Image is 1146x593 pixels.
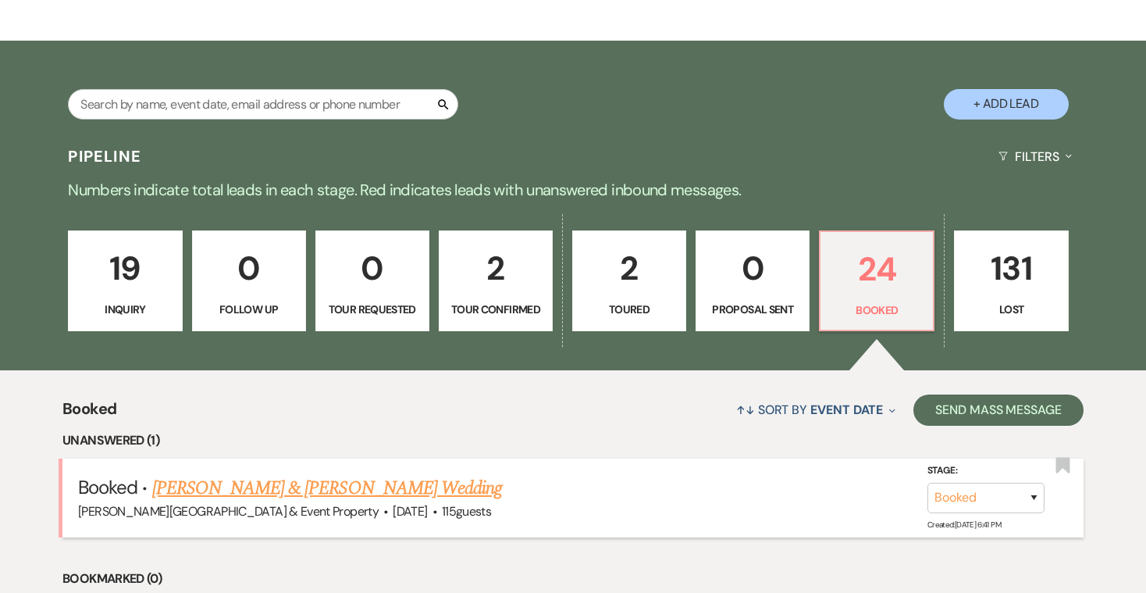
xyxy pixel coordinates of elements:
a: 19Inquiry [68,230,182,332]
button: + Add Lead [944,89,1069,120]
span: Event Date [810,402,883,418]
p: Booked [830,302,924,319]
p: 2 [582,242,676,295]
button: Send Mass Message [913,395,1084,426]
li: Unanswered (1) [62,430,1084,451]
span: Booked [62,397,116,430]
p: Inquiry [78,301,172,318]
p: 0 [202,242,296,295]
a: 0Follow Up [192,230,306,332]
input: Search by name, event date, email address or phone number [68,89,458,120]
a: [PERSON_NAME] & [PERSON_NAME] Wedding [152,474,502,502]
span: [DATE] [393,503,427,520]
p: Tour Requested [326,301,419,318]
a: 24Booked [819,230,934,332]
a: 131Lost [954,230,1068,332]
p: Follow Up [202,301,296,318]
p: Lost [964,301,1058,318]
p: 131 [964,242,1058,295]
span: [PERSON_NAME][GEOGRAPHIC_DATA] & Event Property [78,503,379,520]
p: Tour Confirmed [449,301,543,318]
a: 2Toured [572,230,686,332]
a: 0Tour Requested [315,230,429,332]
p: Toured [582,301,676,318]
h3: Pipeline [68,145,141,167]
span: ↑↓ [736,402,755,418]
p: Proposal Sent [706,301,799,318]
button: Sort By Event Date [730,389,902,430]
button: Filters [992,136,1077,177]
p: Numbers indicate total leads in each stage. Red indicates leads with unanswered inbound messages. [11,177,1135,202]
label: Stage: [927,463,1045,480]
span: 115 guests [442,503,491,520]
li: Bookmarked (0) [62,569,1084,589]
p: 0 [706,242,799,295]
span: Booked [78,475,137,499]
a: 2Tour Confirmed [439,230,553,332]
p: 24 [830,243,924,295]
a: 0Proposal Sent [696,230,810,332]
p: 0 [326,242,419,295]
p: 2 [449,242,543,295]
span: Created: [DATE] 6:41 PM [927,520,1001,530]
p: 19 [78,242,172,295]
